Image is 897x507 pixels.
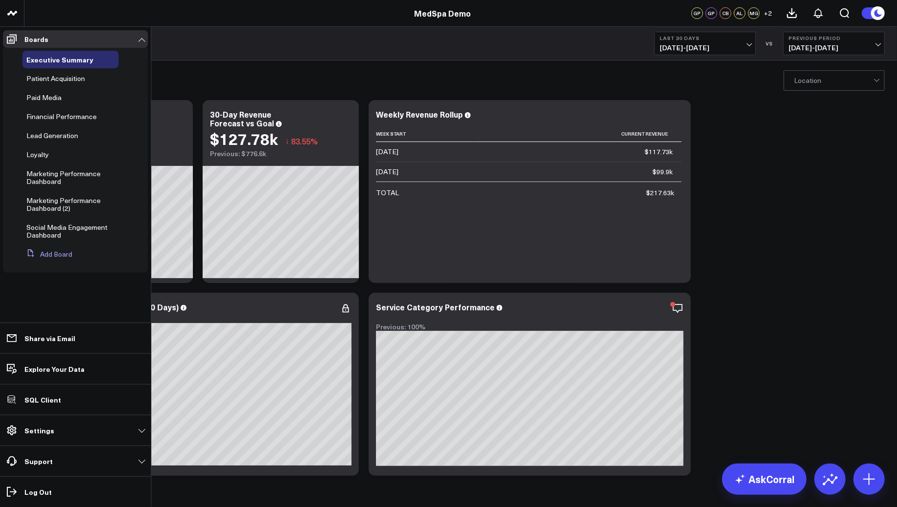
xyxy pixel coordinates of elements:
[26,94,62,101] a: Paid Media
[26,197,108,212] a: Marketing Performance Dashboard (2)
[646,188,674,198] div: $217.63k
[691,7,703,19] div: GP
[645,147,673,157] div: $117.73k
[26,55,93,64] span: Executive Summary
[26,223,107,240] span: Social Media Engagement Dashboard
[660,44,751,52] span: [DATE] - [DATE]
[3,391,148,408] a: SQL Client
[376,302,495,312] div: Service Category Performance
[376,109,463,120] div: Weekly Revenue Rollup
[376,147,398,157] div: [DATE]
[26,150,49,159] span: Loyalty
[24,426,54,434] p: Settings
[24,35,48,43] p: Boards
[762,7,774,19] button: +2
[24,365,84,373] p: Explore Your Data
[26,170,108,185] a: Marketing Performance Dashboard
[24,488,52,496] p: Log Out
[26,151,49,159] a: Loyalty
[414,8,471,19] a: MedSpa Demo
[285,135,289,147] span: ↓
[26,56,93,63] a: Executive Summary
[734,7,746,19] div: AL
[26,74,85,83] span: Patient Acquisition
[24,334,75,342] p: Share via Email
[376,126,474,142] th: Week Start
[26,196,101,213] span: Marketing Performance Dashboard (2)
[26,131,78,140] span: Lead Generation
[376,188,399,198] div: TOTAL
[789,44,879,52] span: [DATE] - [DATE]
[26,113,97,121] a: Financial Performance
[654,32,756,55] button: Last 30 Days[DATE]-[DATE]
[652,167,673,177] div: $99.9k
[376,167,398,177] div: [DATE]
[24,396,61,404] p: SQL Client
[3,483,148,501] a: Log Out
[24,457,53,465] p: Support
[789,35,879,41] b: Previous Period
[761,41,778,46] div: VS
[474,126,682,142] th: Current Revenue
[26,75,85,82] a: Patient Acquisition
[210,109,274,128] div: 30-Day Revenue Forecast vs Goal
[22,245,72,263] button: Add Board
[291,136,318,146] span: 83.55%
[26,112,97,121] span: Financial Performance
[376,323,684,331] div: Previous: 100%
[764,10,772,17] span: + 2
[660,35,751,41] b: Last 30 Days
[706,7,717,19] div: GP
[722,464,807,495] a: AskCorral
[210,130,278,147] div: $127.78k
[26,93,62,102] span: Paid Media
[210,150,352,158] div: Previous: $776.6k
[783,32,885,55] button: Previous Period[DATE]-[DATE]
[26,169,101,186] span: Marketing Performance Dashboard
[748,7,760,19] div: MG
[26,132,78,140] a: Lead Generation
[720,7,731,19] div: CB
[26,223,108,239] a: Social Media Engagement Dashboard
